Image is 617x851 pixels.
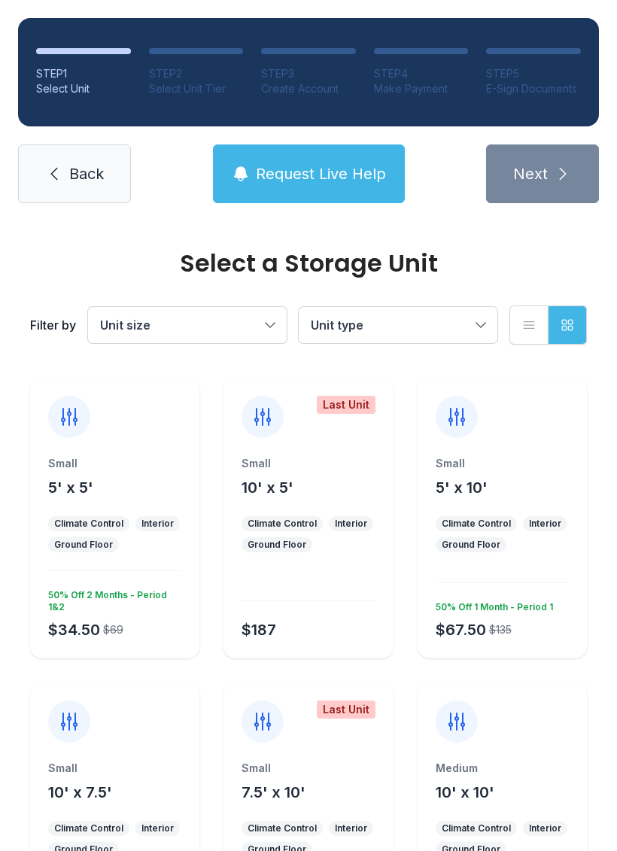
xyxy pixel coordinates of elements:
span: Unit size [100,318,150,333]
div: STEP 5 [486,66,581,81]
div: Climate Control [442,518,511,530]
div: Climate Control [248,518,317,530]
span: 5' x 10' [436,479,488,497]
div: Last Unit [317,396,375,414]
div: STEP 4 [374,66,469,81]
span: 5' x 5' [48,479,93,497]
div: Medium [436,761,569,776]
div: $67.50 [436,619,486,640]
div: STEP 1 [36,66,131,81]
div: Climate Control [54,518,123,530]
button: Unit type [299,307,497,343]
button: 10' x 10' [436,782,494,803]
button: 5' x 10' [436,477,488,498]
div: Last Unit [317,701,375,719]
span: Unit type [311,318,363,333]
div: Select a Storage Unit [30,251,587,275]
div: $34.50 [48,619,100,640]
div: Small [48,761,181,776]
div: Create Account [261,81,356,96]
div: STEP 3 [261,66,356,81]
div: Ground Floor [248,539,306,551]
span: Back [69,163,104,184]
div: STEP 2 [149,66,244,81]
div: Small [436,456,569,471]
div: E-Sign Documents [486,81,581,96]
div: Interior [529,822,561,834]
span: 10' x 5' [242,479,293,497]
div: 50% Off 2 Months - Period 1&2 [42,583,181,613]
div: Make Payment [374,81,469,96]
div: 50% Off 1 Month - Period 1 [430,595,553,613]
div: Interior [335,822,367,834]
span: 10' x 7.5' [48,783,112,801]
button: Unit size [88,307,287,343]
div: Interior [141,518,174,530]
div: $187 [242,619,276,640]
button: 5' x 5' [48,477,93,498]
div: $69 [103,622,123,637]
span: Next [513,163,548,184]
div: Small [242,761,375,776]
div: Climate Control [54,822,123,834]
button: 10' x 7.5' [48,782,112,803]
div: Small [242,456,375,471]
div: Select Unit [36,81,131,96]
div: Climate Control [442,822,511,834]
div: Interior [335,518,367,530]
span: Request Live Help [256,163,386,184]
div: Interior [141,822,174,834]
div: Ground Floor [54,539,113,551]
button: 10' x 5' [242,477,293,498]
div: Small [48,456,181,471]
div: Filter by [30,316,76,334]
div: Ground Floor [442,539,500,551]
div: Climate Control [248,822,317,834]
button: 7.5' x 10' [242,782,305,803]
span: 7.5' x 10' [242,783,305,801]
div: $135 [489,622,512,637]
span: 10' x 10' [436,783,494,801]
div: Interior [529,518,561,530]
div: Select Unit Tier [149,81,244,96]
